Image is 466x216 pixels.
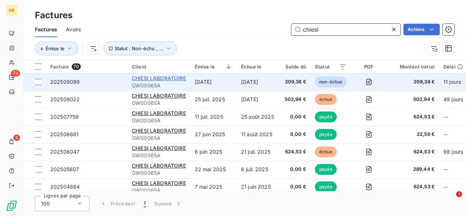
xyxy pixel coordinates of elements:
[315,111,337,122] span: payée
[391,113,435,121] span: 624,53 €
[50,96,80,102] span: 202508022
[132,64,186,70] div: Client
[132,152,186,159] span: GW00065A
[237,91,280,108] td: [DATE]
[443,64,463,70] div: Délai
[403,24,440,35] button: Actions
[132,110,186,116] span: CHIESI LABORATOIRE
[285,96,306,103] span: 502,94 €
[391,148,435,156] span: 624,53 €
[195,64,232,70] div: Émise le
[391,131,435,138] span: 22,56 €
[355,64,382,70] div: PDF
[315,129,337,140] span: payée
[6,4,17,16] div: GR
[11,70,20,76] span: 73
[132,82,186,89] span: GW00065A
[50,166,79,172] span: 202505607
[132,145,186,151] span: CHIESI LABORATOIRE
[391,96,435,103] span: 502,94 €
[35,42,78,55] button: Émise le
[132,127,186,134] span: CHIESI LABORATOIRE
[315,146,337,157] span: échue
[391,78,435,86] span: 209,38 €
[50,131,79,137] span: 202506681
[144,200,146,207] span: 1
[66,26,81,33] span: Avoirs
[6,200,17,212] img: Logo LeanPay
[72,63,81,70] span: 70
[285,78,306,86] span: 209,38 €
[391,166,435,173] span: 289,44 €
[50,64,69,70] span: Facture
[315,64,347,70] div: Statut
[285,148,306,156] span: 624,53 €
[237,126,280,143] td: 11 août 2025
[241,64,276,70] div: Échue le
[391,183,435,191] span: 624,53 €
[132,180,186,186] span: CHIESI LABORATOIRE
[315,76,347,87] span: non-échue
[132,134,186,142] span: GW00065A
[285,113,306,121] span: 0,00 €
[104,42,177,55] button: Statut : Non-échu , ...
[35,9,72,22] h3: Factures
[50,149,79,155] span: 202506047
[237,108,280,126] td: 25 août 2025
[50,184,80,190] span: 202504884
[132,117,186,124] span: GW00065A
[190,73,237,91] td: [DATE]
[13,134,20,141] span: 2
[132,169,186,177] span: GW00065A
[190,161,237,178] td: 22 mai 2025
[237,178,280,196] td: 21 juin 2025
[41,200,50,207] span: 100
[190,91,237,108] td: 25 juil. 2025
[132,187,186,194] span: GW00065A
[50,114,79,120] span: 202507759
[285,64,306,70] div: Solde dû
[315,164,337,175] span: payée
[285,183,306,191] span: 0,00 €
[95,196,139,211] button: Précédent
[285,131,306,138] span: 0,00 €
[139,196,150,211] button: 1
[291,24,400,35] input: Rechercher
[132,162,186,169] span: CHIESI LABORATOIRE
[315,181,337,192] span: payée
[391,64,435,70] div: Montant initial
[285,166,306,173] span: 0,00 €
[50,79,80,85] span: 202509099
[132,93,186,99] span: CHIESI LABORATOIRE
[115,46,163,51] span: Statut : Non-échu , ...
[441,191,459,209] iframe: Intercom live chat
[190,178,237,196] td: 7 mai 2025
[315,94,337,105] span: échue
[132,99,186,107] span: GW00065A
[190,108,237,126] td: 11 juil. 2025
[456,191,462,197] span: 1
[46,46,64,51] span: Émise le
[237,73,280,91] td: [DATE]
[150,196,187,211] button: Suivant
[35,26,57,33] span: Factures
[132,75,186,81] span: CHIESI LABORATOIRE
[237,143,280,161] td: 21 juil. 2025
[190,126,237,143] td: 27 juin 2025
[237,161,280,178] td: 6 juil. 2025
[190,143,237,161] td: 6 juin 2025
